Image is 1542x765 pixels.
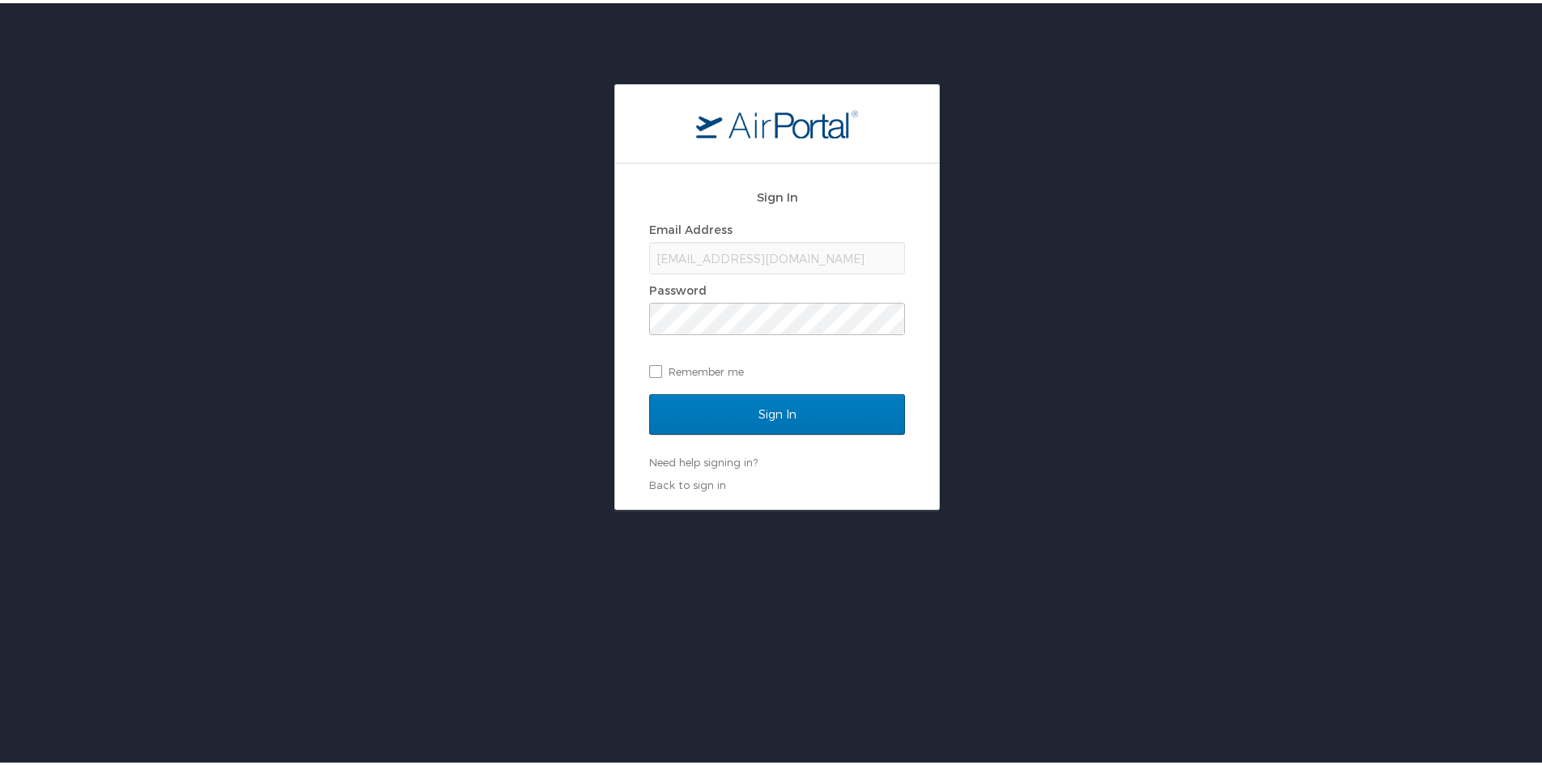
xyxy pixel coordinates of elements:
[649,453,758,465] a: Need help signing in?
[649,475,726,488] a: Back to sign in
[649,391,905,431] input: Sign In
[649,356,905,380] label: Remember me
[649,185,905,203] h2: Sign In
[649,219,733,233] label: Email Address
[649,280,707,294] label: Password
[696,106,858,135] img: logo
